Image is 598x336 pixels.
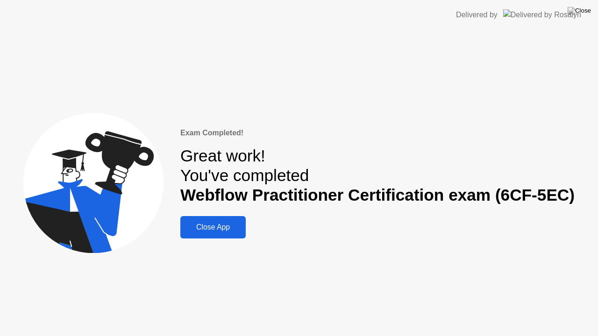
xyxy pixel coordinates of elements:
button: Close App [180,216,246,238]
div: Close App [183,223,243,231]
div: Exam Completed! [180,127,575,139]
b: Webflow Practitioner Certification exam (6CF-5EC) [180,186,575,204]
img: Close [568,7,591,14]
div: Great work! You've completed [180,146,575,205]
div: Delivered by [456,9,498,21]
img: Delivered by Rosalyn [503,9,581,20]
